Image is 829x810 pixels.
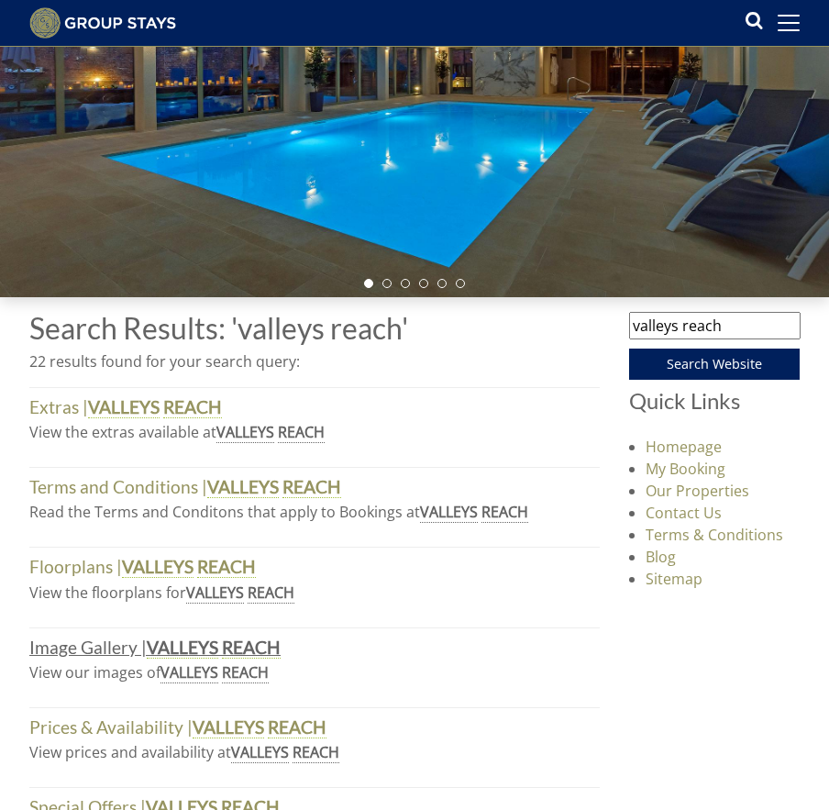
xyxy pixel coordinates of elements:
strong: REACH [278,422,325,443]
h1: Search Results: 'valleys reach' [29,312,600,344]
img: Group Stays [29,7,176,39]
strong: REACH [248,583,294,604]
a: Contact Us [646,503,722,523]
a: Terms & Conditions [646,525,783,545]
a: Prices & Availability |VALLEYS REACH [29,716,326,738]
p: Read the Terms and Conditons that apply to Bookings at [29,501,600,523]
strong: VALLEYS [160,662,218,683]
strong: VALLEYS [122,556,193,578]
a: Image Gallery |VALLEYS REACH [29,637,281,659]
a: Our Properties [646,481,749,501]
h3: Quick Links [629,389,800,413]
strong: REACH [197,556,256,578]
strong: VALLEYS [88,396,160,418]
strong: VALLEYS [231,742,289,763]
a: Terms and Conditions |VALLEYS REACH [29,476,341,498]
strong: REACH [481,502,528,523]
p: 22 results found for your search query: [29,350,600,372]
strong: VALLEYS [147,637,218,659]
p: View the extras available at [29,421,600,443]
strong: REACH [163,396,222,418]
strong: REACH [268,716,326,738]
strong: VALLEYS [207,476,279,498]
a: Homepage [646,437,722,457]
a: Floorplans |VALLEYS REACH [29,556,256,578]
a: My Booking [646,459,725,479]
strong: REACH [293,742,339,763]
input: Search Website [629,349,800,380]
strong: REACH [222,637,281,659]
strong: VALLEYS [420,502,478,523]
strong: VALLEYS [216,422,274,443]
strong: VALLEYS [193,716,264,738]
strong: REACH [282,476,341,498]
a: Sitemap [646,569,702,589]
p: View prices and availability at [29,741,600,763]
a: Blog [646,547,676,567]
a: Extras |VALLEYS REACH [29,396,222,418]
p: View our images of [29,661,600,683]
p: View the floorplans for [29,582,600,604]
strong: REACH [222,662,269,683]
input: Search... [629,312,801,339]
strong: VALLEYS [186,583,244,604]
